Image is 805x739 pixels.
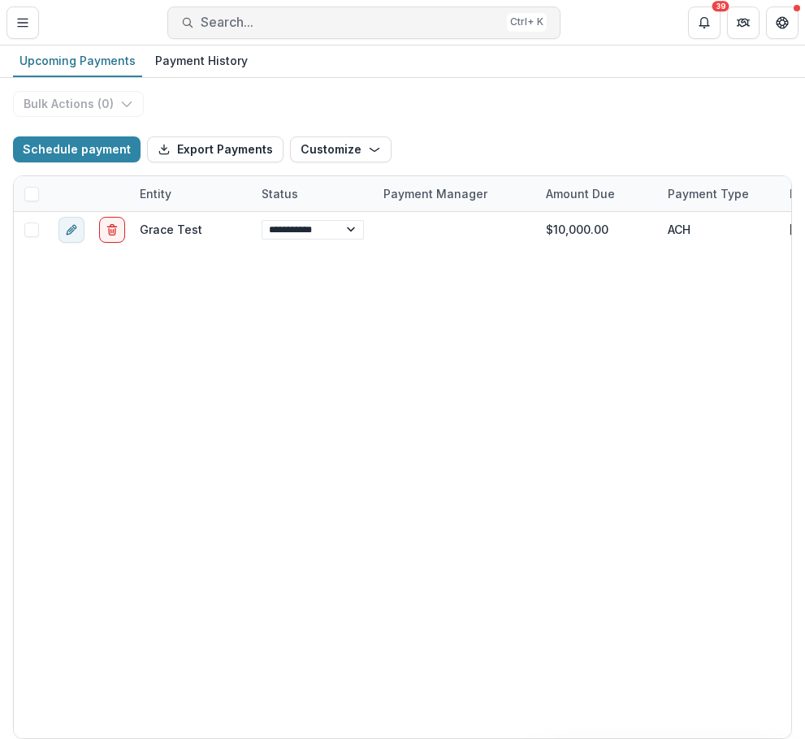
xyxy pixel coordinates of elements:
div: Amount Due [536,176,658,211]
button: edit [58,217,84,243]
a: Upcoming Payments [13,45,142,77]
div: $10,000.00 [536,212,658,247]
div: ACH [658,212,780,247]
div: Upcoming Payments [13,49,142,72]
button: Schedule payment [13,136,141,162]
div: Payment Manager [374,176,536,211]
div: Entity [130,176,252,211]
button: Notifications [688,6,721,39]
div: Status [252,176,374,211]
div: Payment Type [658,176,780,211]
span: Search... [201,15,500,30]
div: Entity [130,185,181,202]
button: Partners [727,6,760,39]
div: Amount Due [536,185,625,202]
div: Status [252,185,308,202]
div: Ctrl + K [507,13,547,31]
button: Bulk Actions (0) [13,91,144,117]
button: Search... [167,6,560,39]
button: Toggle Menu [6,6,39,39]
button: delete [99,217,125,243]
button: Get Help [766,6,799,39]
a: Payment History [149,45,254,77]
button: Customize [290,136,392,162]
div: Payment History [149,49,254,72]
a: Grace Test [140,223,202,236]
div: Payment Type [658,185,759,202]
div: Payment Manager [374,185,497,202]
button: Export Payments [147,136,283,162]
div: 39 [712,1,729,12]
